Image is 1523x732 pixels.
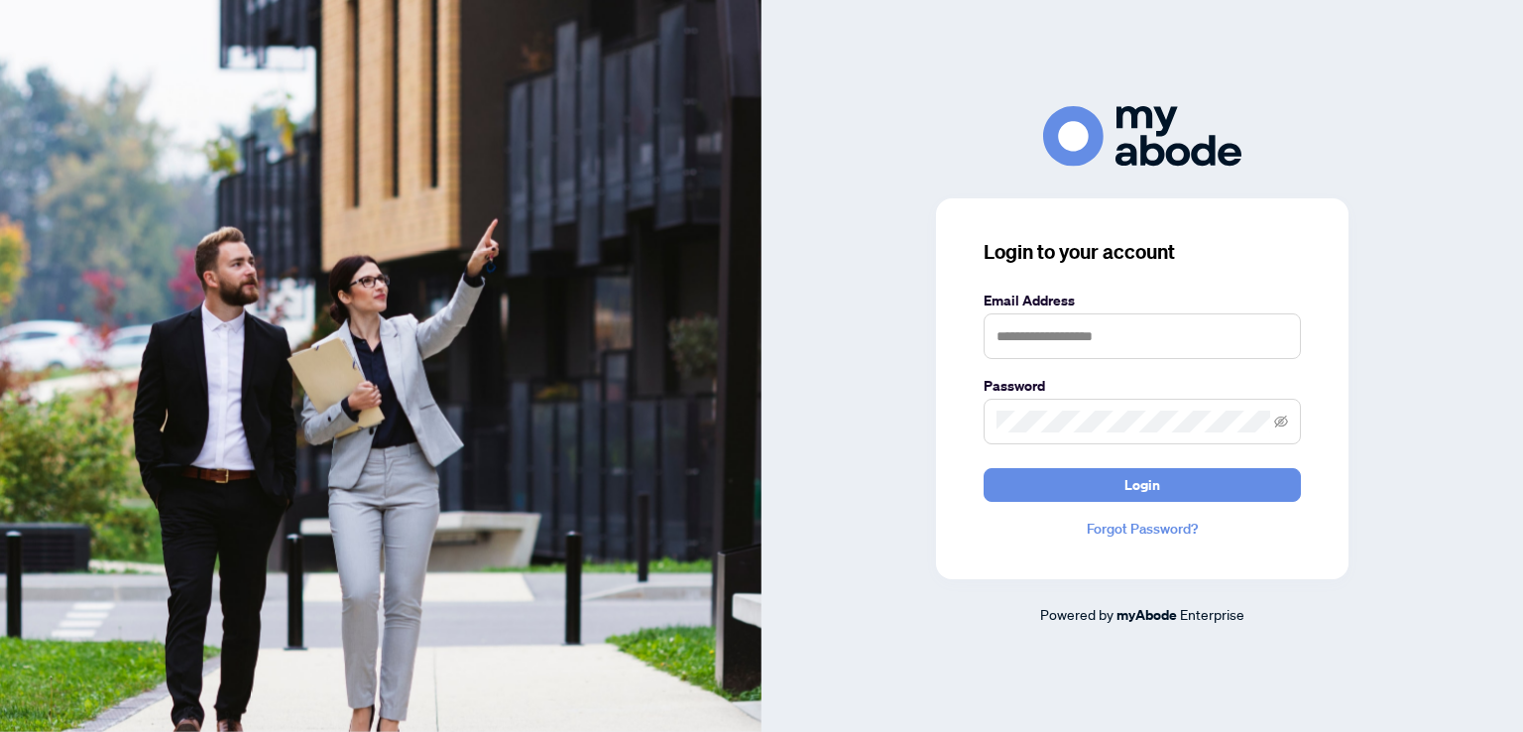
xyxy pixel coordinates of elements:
button: Login [984,468,1301,502]
span: Login [1124,469,1160,501]
a: myAbode [1116,604,1177,626]
span: eye-invisible [1274,415,1288,428]
label: Password [984,375,1301,397]
span: Enterprise [1180,605,1244,623]
a: Forgot Password? [984,518,1301,540]
h3: Login to your account [984,238,1301,266]
span: Powered by [1040,605,1113,623]
label: Email Address [984,290,1301,311]
img: ma-logo [1043,106,1241,167]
